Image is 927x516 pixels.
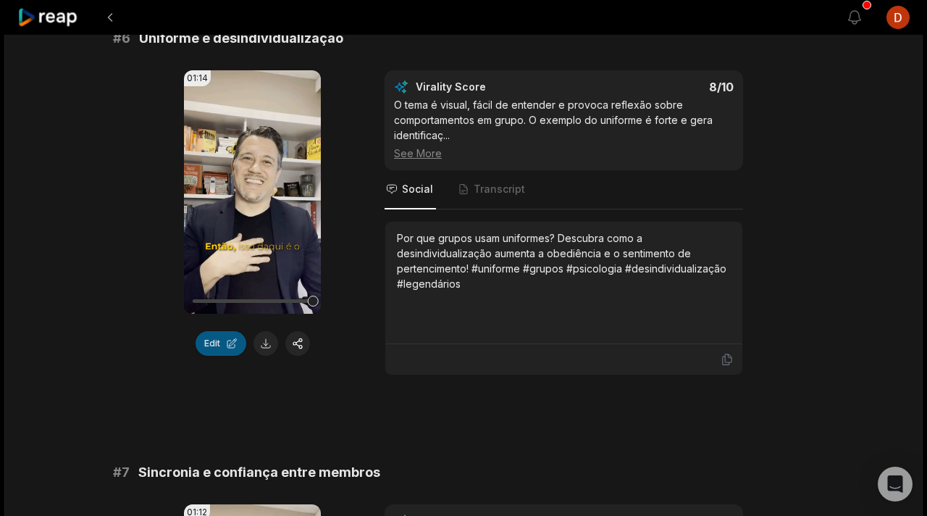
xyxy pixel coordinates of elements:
[113,462,130,483] span: # 7
[474,182,525,196] span: Transcript
[394,97,734,161] div: O tema é visual, fácil de entender e provoca reflexão sobre comportamentos em grupo. O exemplo do...
[138,462,380,483] span: Sincronia e confiança entre membros
[385,170,743,209] nav: Tabs
[402,182,433,196] span: Social
[113,28,130,49] span: # 6
[184,70,321,314] video: Your browser does not support mp4 format.
[139,28,343,49] span: Uniforme e desindividualização
[878,467,913,502] div: Open Intercom Messenger
[416,80,571,94] div: Virality Score
[579,80,734,94] div: 8 /10
[196,331,246,356] button: Edit
[394,146,734,161] div: See More
[397,230,731,291] div: Por que grupos usam uniformes? Descubra como a desindividualização aumenta a obediência e o senti...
